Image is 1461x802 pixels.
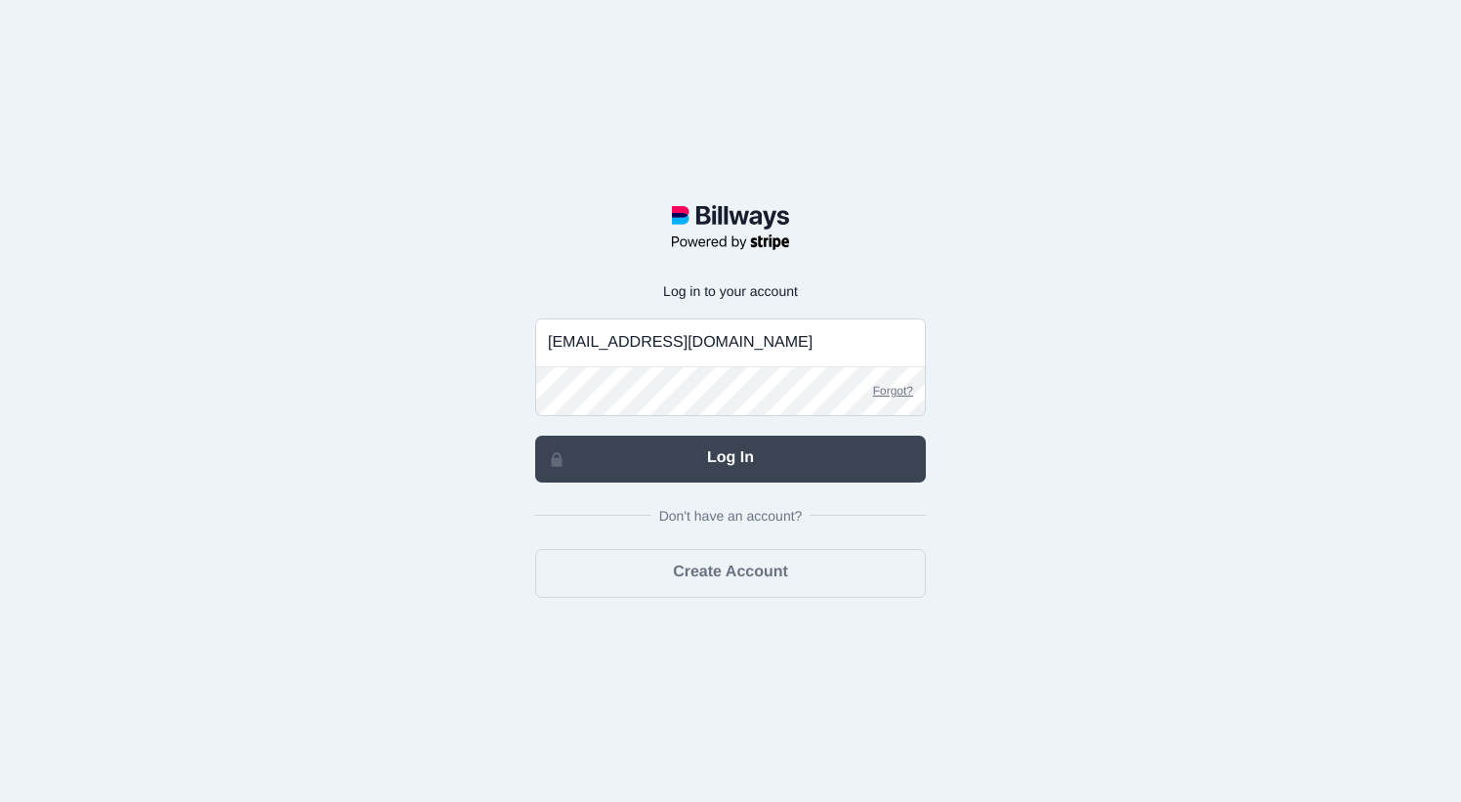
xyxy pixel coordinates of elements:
p: Log in to your account [535,283,926,299]
a: Log In [535,436,926,483]
a: Create Account [535,549,926,598]
span: Don't have an account? [651,506,811,526]
input: Email [536,319,925,366]
img: logotype-powered-by-stripe.svg [672,205,789,252]
a: Forgot? [861,367,925,415]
